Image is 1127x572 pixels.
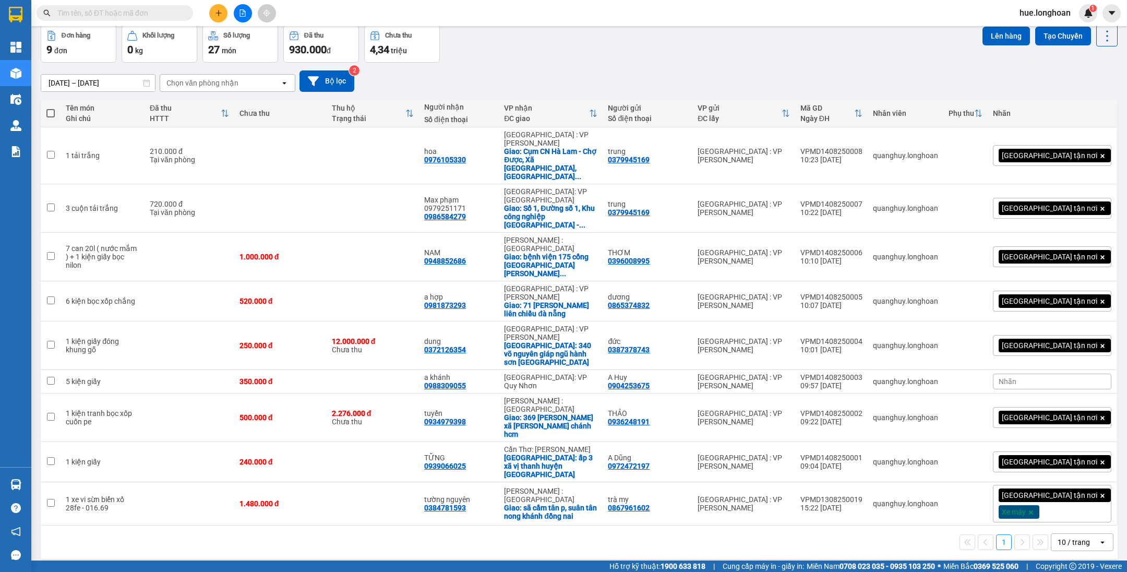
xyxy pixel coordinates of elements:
[698,409,790,426] div: [GEOGRAPHIC_DATA] : VP [PERSON_NAME]
[239,458,321,466] div: 240.000 đ
[1002,296,1097,306] span: [GEOGRAPHIC_DATA] tận nơi
[974,562,1018,570] strong: 0369 525 060
[11,550,21,560] span: message
[1002,252,1097,261] span: [GEOGRAPHIC_DATA] tận nơi
[800,257,862,265] div: 10:10 [DATE]
[239,341,321,350] div: 250.000 đ
[1011,6,1079,19] span: hue.longhoan
[1091,5,1095,12] span: 1
[424,504,466,512] div: 0384781593
[873,204,938,212] div: quanghuy.longhoan
[943,561,1018,572] span: Miền Bắc
[692,100,795,127] th: Toggle SortBy
[800,301,862,309] div: 10:07 [DATE]
[289,43,327,56] span: 930.000
[993,109,1111,117] div: Nhãn
[41,25,116,63] button: Đơn hàng9đơn
[807,561,935,572] span: Miền Nam
[66,104,139,112] div: Tên món
[723,561,804,572] span: Cung cấp máy in - giấy in:
[504,373,597,390] div: [GEOGRAPHIC_DATA]: VP Quy Nhơn
[504,397,597,413] div: [PERSON_NAME] : [GEOGRAPHIC_DATA]
[234,4,252,22] button: file-add
[424,248,494,257] div: NAM
[327,46,331,55] span: đ
[11,503,21,513] span: question-circle
[66,377,139,386] div: 5 kiện giấy
[150,200,229,208] div: 720.000 đ
[66,114,139,123] div: Ghi chú
[223,32,250,39] div: Số lượng
[608,454,687,462] div: A Dũng
[57,7,181,19] input: Tìm tên, số ĐT hoặc mã đơn
[938,564,941,568] span: ⚪️
[150,114,221,123] div: HTTT
[698,248,790,265] div: [GEOGRAPHIC_DATA] : VP [PERSON_NAME]
[208,43,220,56] span: 27
[66,458,139,466] div: 1 kiện giấy
[1002,151,1097,160] span: [GEOGRAPHIC_DATA] tận nơi
[873,151,938,160] div: quanghuy.longhoan
[1002,341,1097,350] span: [GEOGRAPHIC_DATA] tận nơi
[504,284,597,301] div: [GEOGRAPHIC_DATA] : VP [PERSON_NAME]
[1084,8,1093,18] img: icon-new-feature
[66,495,139,512] div: 1 xe vi sừn biển xố 28fe - 016.69
[608,504,650,512] div: 0867961602
[10,68,21,79] img: warehouse-icon
[661,562,705,570] strong: 1900 633 818
[1002,491,1097,500] span: [GEOGRAPHIC_DATA] tận nơi
[424,293,494,301] div: a hợp
[873,377,938,386] div: quanghuy.longhoan
[608,409,687,418] div: THẢO
[800,200,862,208] div: VPMD1408250007
[608,208,650,217] div: 0379945169
[608,104,687,112] div: Người gửi
[424,337,494,345] div: dung
[424,115,494,124] div: Số điện thoại
[46,43,52,56] span: 9
[698,495,790,512] div: [GEOGRAPHIC_DATA] : VP [PERSON_NAME]
[10,94,21,105] img: warehouse-icon
[349,65,359,76] sup: 2
[142,32,174,39] div: Khối lượng
[608,257,650,265] div: 0396008995
[873,413,938,422] div: quanghuy.longhoan
[258,4,276,22] button: aim
[1002,457,1097,467] span: [GEOGRAPHIC_DATA] tận nơi
[11,527,21,537] span: notification
[1002,507,1026,517] span: Xe máy
[41,75,155,91] input: Select a date range.
[1098,538,1107,546] svg: open
[608,345,650,354] div: 0387378743
[608,248,687,257] div: THƠM
[62,32,90,39] div: Đơn hàng
[332,114,405,123] div: Trạng thái
[504,104,589,112] div: VP nhận
[800,495,862,504] div: VPMD1308250019
[332,337,414,345] div: 12.000.000 đ
[608,373,687,382] div: A Huy
[150,156,229,164] div: Tại văn phòng
[873,109,938,117] div: Nhân viên
[504,253,597,278] div: Giao: bệnh viện 175 cổng đường nguyễn tháii sơn p3 q gò vấp hcm
[800,208,862,217] div: 10:22 [DATE]
[840,562,935,570] strong: 0708 023 035 - 0935 103 250
[698,200,790,217] div: [GEOGRAPHIC_DATA] : VP [PERSON_NAME]
[424,382,466,390] div: 0988309055
[209,4,227,22] button: plus
[873,499,938,508] div: quanghuy.longhoan
[996,534,1012,550] button: 1
[873,253,938,261] div: quanghuy.longhoan
[239,499,321,508] div: 1.480.000 đ
[1089,5,1097,12] sup: 1
[698,337,790,354] div: [GEOGRAPHIC_DATA] : VP [PERSON_NAME]
[800,147,862,156] div: VPMD1408250008
[800,293,862,301] div: VPMD1408250005
[800,462,862,470] div: 09:04 [DATE]
[424,103,494,111] div: Người nhận
[1069,563,1076,570] span: copyright
[66,204,139,212] div: 3 cuộn tải trắng
[239,109,321,117] div: Chưa thu
[800,337,862,345] div: VPMD1408250004
[504,114,589,123] div: ĐC giao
